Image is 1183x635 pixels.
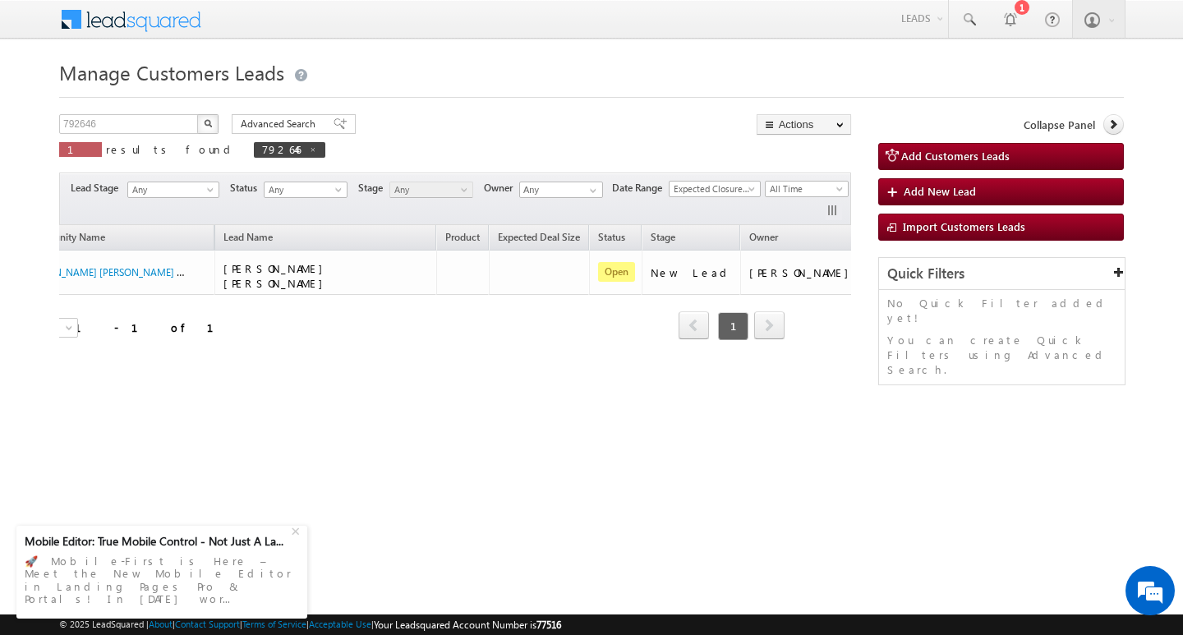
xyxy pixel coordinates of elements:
[223,261,331,290] span: [PERSON_NAME] [PERSON_NAME]
[28,86,69,108] img: d_60004797649_company_0_60004797649
[679,313,709,339] a: prev
[22,265,255,278] a: [PERSON_NAME] [PERSON_NAME] - Customers Leads
[536,619,561,631] span: 77516
[265,182,343,197] span: Any
[59,617,561,633] span: © 2025 LeadSquared | | | | |
[612,181,669,196] span: Date Range
[903,219,1025,233] span: Import Customers Leads
[149,619,173,629] a: About
[230,181,264,196] span: Status
[904,184,976,198] span: Add New Lead
[766,182,844,196] span: All Time
[390,182,468,197] span: Any
[15,228,113,250] a: Opportunity Name
[215,228,281,250] span: Lead Name
[651,265,733,280] div: New Lead
[25,550,299,610] div: 🚀 Mobile-First is Here – Meet the New Mobile Editor in Landing Pages Pro & Portals! In [DATE] wor...
[879,258,1125,290] div: Quick Filters
[754,311,785,339] span: next
[581,182,601,199] a: Show All Items
[669,181,761,197] a: Expected Closure Date
[718,312,748,340] span: 1
[264,182,348,198] a: Any
[642,228,684,250] a: Stage
[309,619,371,629] a: Acceptable Use
[175,619,240,629] a: Contact Support
[374,619,561,631] span: Your Leadsquared Account Number is
[765,181,849,197] a: All Time
[85,86,276,108] div: Chat with us now
[71,181,125,196] span: Lead Stage
[242,619,306,629] a: Terms of Service
[519,182,603,198] input: Type to Search
[75,318,233,337] div: 1 - 1 of 1
[490,228,588,250] a: Expected Deal Size
[901,149,1010,163] span: Add Customers Leads
[269,8,309,48] div: Minimize live chat window
[749,231,778,243] span: Owner
[23,231,105,243] span: Opportunity Name
[445,231,480,243] span: Product
[1024,117,1095,132] span: Collapse Panel
[749,265,857,280] div: [PERSON_NAME]
[21,152,300,492] textarea: Type your message and hit 'Enter'
[498,231,580,243] span: Expected Deal Size
[223,506,298,528] em: Start Chat
[59,59,284,85] span: Manage Customers Leads
[127,182,219,198] a: Any
[389,182,473,198] a: Any
[241,117,320,131] span: Advanced Search
[887,333,1116,377] p: You can create Quick Filters using Advanced Search.
[887,296,1116,325] p: No Quick Filter added yet!
[590,228,633,250] a: Status
[25,534,289,549] div: Mobile Editor: True Mobile Control - Not Just A La...
[288,520,307,540] div: +
[651,231,675,243] span: Stage
[262,142,301,156] span: 792646
[67,142,94,156] span: 1
[128,182,214,197] span: Any
[754,313,785,339] a: next
[204,119,212,127] img: Search
[106,142,237,156] span: results found
[358,181,389,196] span: Stage
[670,182,755,196] span: Expected Closure Date
[679,311,709,339] span: prev
[757,114,851,135] button: Actions
[598,262,635,282] span: Open
[484,181,519,196] span: Owner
